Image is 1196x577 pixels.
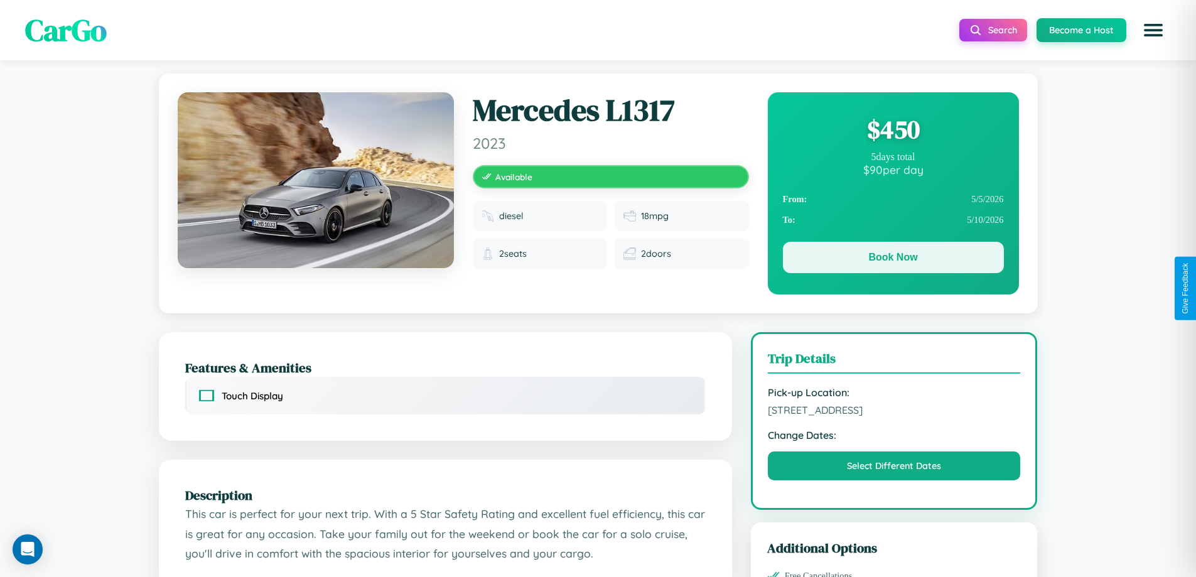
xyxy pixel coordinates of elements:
[988,24,1017,36] span: Search
[768,404,1021,416] span: [STREET_ADDRESS]
[783,151,1004,163] div: 5 days total
[783,210,1004,230] div: 5 / 10 / 2026
[783,215,795,225] strong: To:
[767,539,1021,557] h3: Additional Options
[768,429,1021,441] strong: Change Dates:
[499,248,527,259] span: 2 seats
[783,189,1004,210] div: 5 / 5 / 2026
[1136,13,1171,48] button: Open menu
[959,19,1027,41] button: Search
[783,194,807,205] strong: From:
[623,210,636,222] img: Fuel efficiency
[768,349,1021,374] h3: Trip Details
[783,242,1004,273] button: Book Now
[473,134,749,153] span: 2023
[482,210,494,222] img: Fuel type
[185,359,706,377] h2: Features & Amenities
[783,112,1004,146] div: $ 450
[178,92,454,268] img: Mercedes L1317 2023
[768,386,1021,399] strong: Pick-up Location:
[185,504,706,564] p: This car is perfect for your next trip. With a 5 Star Safety Rating and excellent fuel efficiency...
[1037,18,1126,42] button: Become a Host
[783,163,1004,176] div: $ 90 per day
[482,247,494,260] img: Seats
[495,171,532,182] span: Available
[185,486,706,504] h2: Description
[25,9,107,51] span: CarGo
[641,248,671,259] span: 2 doors
[641,210,669,222] span: 18 mpg
[499,210,524,222] span: diesel
[768,451,1021,480] button: Select Different Dates
[13,534,43,564] div: Open Intercom Messenger
[1181,263,1190,314] div: Give Feedback
[623,247,636,260] img: Doors
[222,390,283,402] span: Touch Display
[473,92,749,129] h1: Mercedes L1317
